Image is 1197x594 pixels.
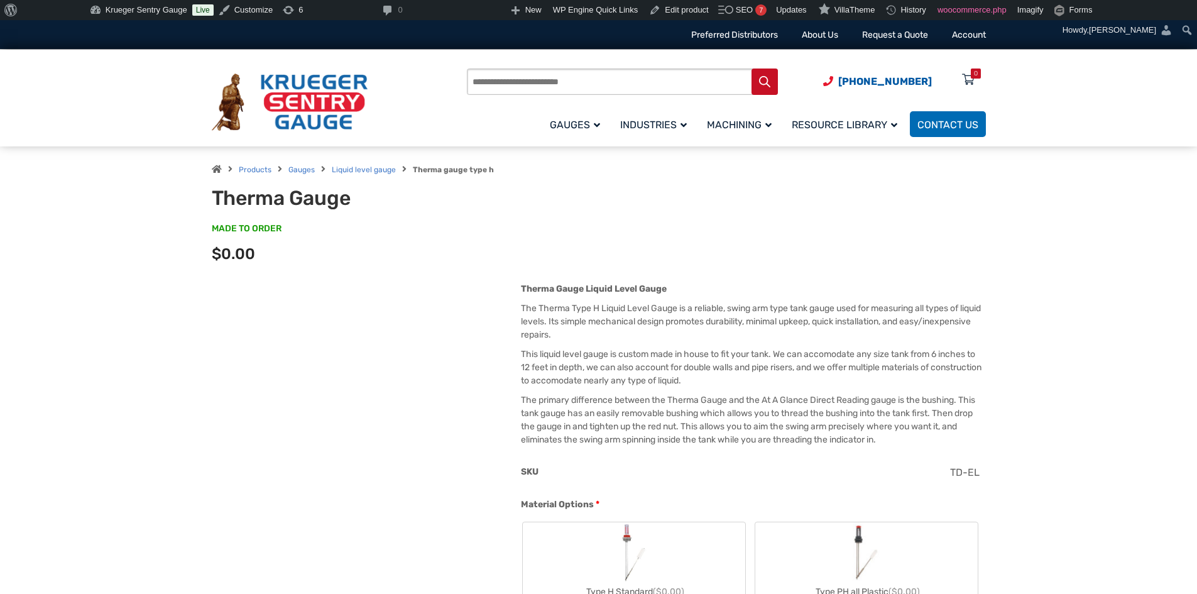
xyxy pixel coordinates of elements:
a: About Us [802,30,838,40]
a: Gauges [542,109,613,139]
strong: Therma gauge type h [413,165,494,174]
a: Liquid level gauge [332,165,396,174]
p: The Therma Type H Liquid Level Gauge is a reliable, swing arm type tank gauge used for measuring ... [521,302,985,341]
a: Industries [613,109,699,139]
span: [PERSON_NAME] [1089,25,1156,35]
span: Material Options [521,499,594,510]
a: Preferred Distributors [691,30,778,40]
span: $0.00 [212,245,255,263]
span: TD-EL [950,466,980,478]
img: Krueger Sentry Gauge [212,74,368,131]
div: 0 [974,69,978,79]
a: Phone Number (920) 434-8860 [823,74,932,89]
abbr: required [596,498,599,511]
a: Account [952,30,986,40]
span: SKU [521,466,538,477]
span: Resource Library [792,119,897,131]
span: MADE TO ORDER [212,223,281,235]
a: Howdy, [1058,20,1178,40]
a: Contact Us [910,111,986,137]
span: Machining [707,119,772,131]
a: Resource Library [784,109,910,139]
a: Machining [699,109,784,139]
span: Gauges [550,119,600,131]
span: Industries [620,119,687,131]
span: Contact Us [917,119,978,131]
span: [PHONE_NUMBER] [838,75,932,87]
p: This liquid level gauge is custom made in house to fit your tank. We can accomodate any size tank... [521,348,985,387]
a: Request a Quote [862,30,928,40]
strong: Therma Gauge Liquid Level Gauge [521,283,667,294]
a: Products [239,165,271,174]
p: The primary difference between the Therma Gauge and the At A Glance Direct Reading gauge is the b... [521,393,985,446]
h1: Therma Gauge [212,186,522,210]
a: Gauges [288,165,315,174]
